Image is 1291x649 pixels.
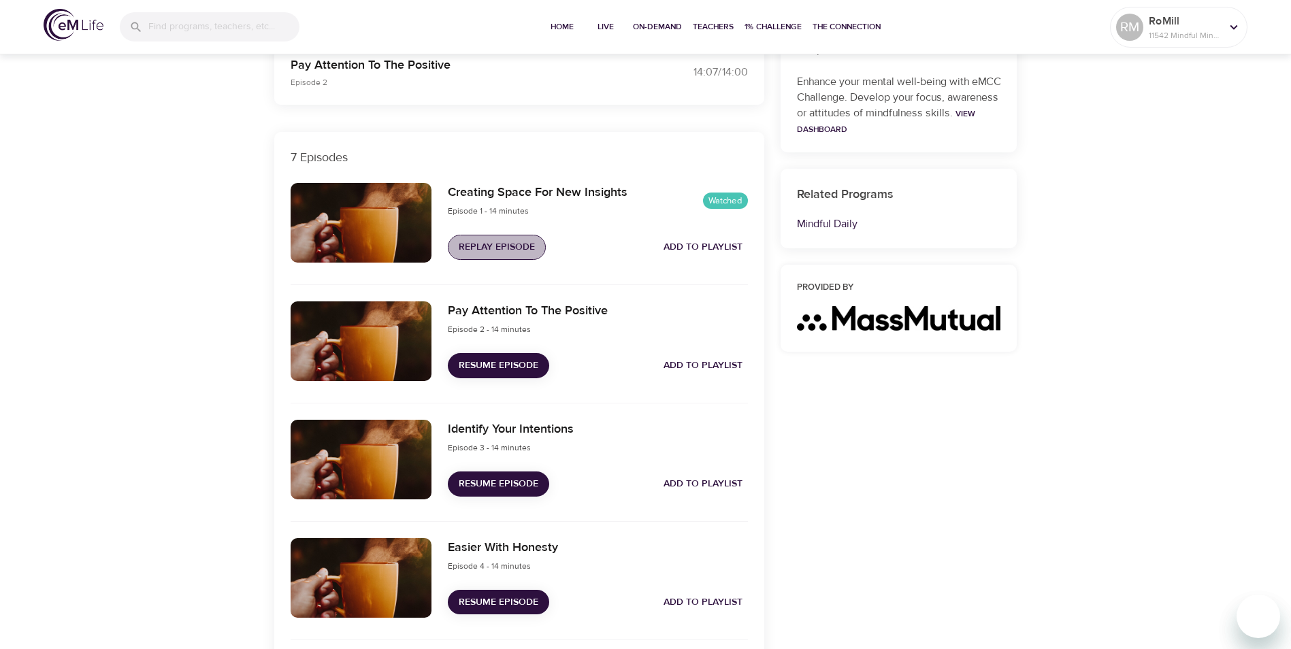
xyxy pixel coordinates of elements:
[664,357,742,374] span: Add to Playlist
[1116,14,1143,41] div: RM
[797,281,1001,295] h6: Provided by
[459,594,538,611] span: Resume Episode
[459,357,538,374] span: Resume Episode
[448,442,531,453] span: Episode 3 - 14 minutes
[459,239,535,256] span: Replay Episode
[448,301,608,321] h6: Pay Attention To The Positive
[448,235,546,260] button: Replay Episode
[797,306,1001,331] img: org_logo_175.jpg
[546,20,578,34] span: Home
[291,148,748,167] p: 7 Episodes
[664,594,742,611] span: Add to Playlist
[664,239,742,256] span: Add to Playlist
[658,590,748,615] button: Add to Playlist
[448,471,549,497] button: Resume Episode
[448,183,627,203] h6: Creating Space For New Insights
[658,235,748,260] button: Add to Playlist
[448,353,549,378] button: Resume Episode
[459,476,538,493] span: Resume Episode
[291,56,630,74] p: Pay Attention To The Positive
[1237,595,1280,638] iframe: Button to launch messaging window
[797,74,1001,137] p: Enhance your mental well-being with eMCC Challenge. Develop your focus, awareness or attitudes of...
[745,20,802,34] span: 1% Challenge
[291,76,630,88] p: Episode 2
[633,20,682,34] span: On-Demand
[658,471,748,497] button: Add to Playlist
[797,217,857,231] a: Mindful Daily
[813,20,881,34] span: The Connection
[797,185,1001,205] h6: Related Programs
[693,20,734,34] span: Teachers
[448,590,549,615] button: Resume Episode
[703,195,748,207] span: Watched
[44,9,103,41] img: logo
[448,538,558,558] h6: Easier With Honesty
[1149,13,1221,29] p: RoMill
[658,353,748,378] button: Add to Playlist
[448,561,531,571] span: Episode 4 - 14 minutes
[646,65,748,80] div: 14:07 / 14:00
[797,108,975,135] a: View Dashboard
[589,20,622,34] span: Live
[448,420,574,439] h6: Identify Your Intentions
[1149,29,1221,41] p: 11542 Mindful Minutes
[448,205,529,216] span: Episode 1 - 14 minutes
[664,476,742,493] span: Add to Playlist
[448,324,531,335] span: Episode 2 - 14 minutes
[148,12,299,41] input: Find programs, teachers, etc...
